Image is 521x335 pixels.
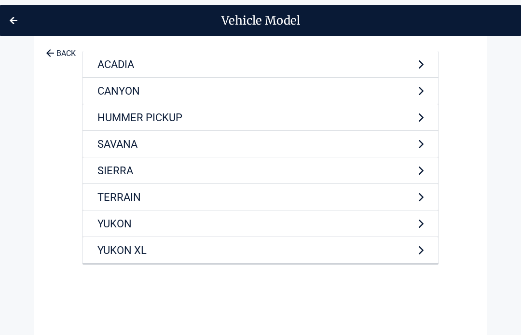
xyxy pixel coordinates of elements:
a: YUKON [82,210,439,237]
a: CANYON [82,78,439,104]
img: Back Icon [10,17,17,24]
a: SIERRA [82,157,439,184]
a: YUKON XL [82,237,439,264]
a: BACK [44,41,78,57]
a: SAVANA [82,131,439,157]
a: ACADIA [82,51,439,78]
a: HUMMER PICKUP [82,104,439,131]
a: TERRAIN [82,184,439,210]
